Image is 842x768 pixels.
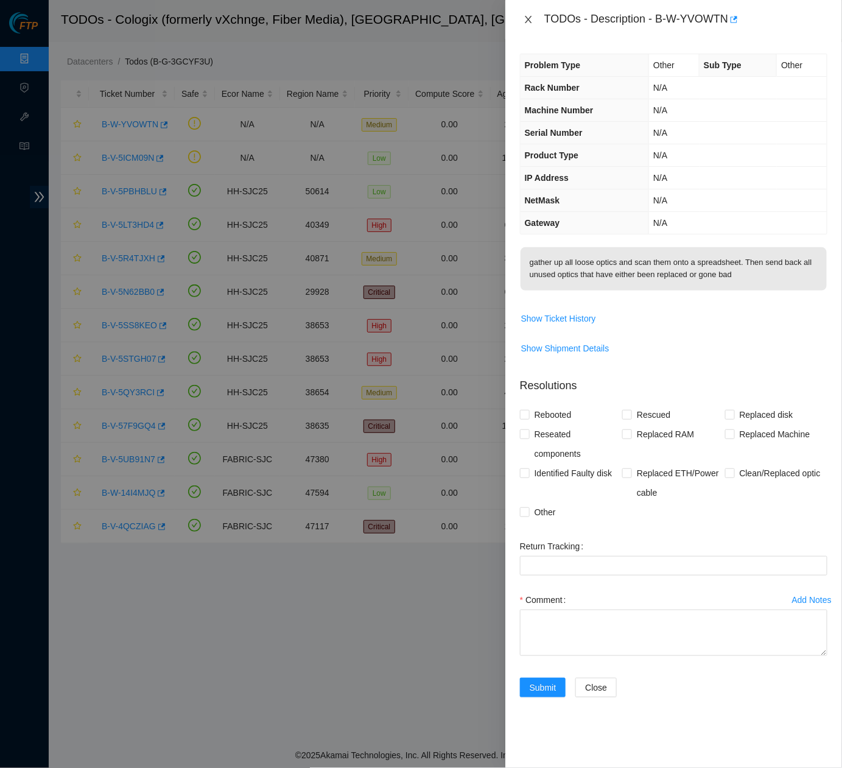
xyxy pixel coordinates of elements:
input: Return Tracking [520,556,827,576]
span: Close [585,681,607,694]
span: N/A [653,218,667,228]
span: Gateway [525,218,560,228]
button: Add Notes [791,590,832,610]
span: N/A [653,83,667,93]
span: Rebooted [530,405,577,425]
span: Rescued [632,405,675,425]
span: N/A [653,196,667,205]
p: gather up all loose optics and scan them onto a spreadsheet. Then send back all unused optics tha... [521,247,827,291]
span: N/A [653,173,667,183]
span: Replaced Machine [735,425,815,444]
label: Comment [520,590,571,610]
span: close [524,15,533,24]
span: Rack Number [525,83,580,93]
textarea: Comment [520,610,827,656]
span: Identified Faulty disk [530,463,617,483]
span: N/A [653,150,667,160]
span: Show Shipment Details [521,342,609,355]
span: NetMask [525,196,560,205]
span: Sub Type [704,60,742,70]
label: Return Tracking [520,537,589,556]
button: Show Ticket History [521,309,597,328]
button: Show Shipment Details [521,339,610,358]
span: Other [530,502,561,522]
span: Replaced ETH/Power cable [632,463,724,502]
span: Other [653,60,675,70]
button: Close [520,14,537,26]
span: N/A [653,128,667,138]
span: Product Type [525,150,578,160]
span: Submit [530,681,556,694]
div: TODOs - Description - B-W-YVOWTN [544,10,827,29]
span: Clean/Replaced optic [735,463,826,483]
span: N/A [653,105,667,115]
p: Resolutions [520,368,827,394]
span: Replaced RAM [632,425,699,444]
span: IP Address [525,173,569,183]
span: Other [781,60,802,70]
div: Add Notes [792,596,832,604]
span: Machine Number [525,105,594,115]
span: Serial Number [525,128,583,138]
span: Replaced disk [735,405,798,425]
span: Reseated components [530,425,622,463]
button: Submit [520,678,566,697]
span: Show Ticket History [521,312,596,325]
button: Close [575,678,617,697]
span: Problem Type [525,60,581,70]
